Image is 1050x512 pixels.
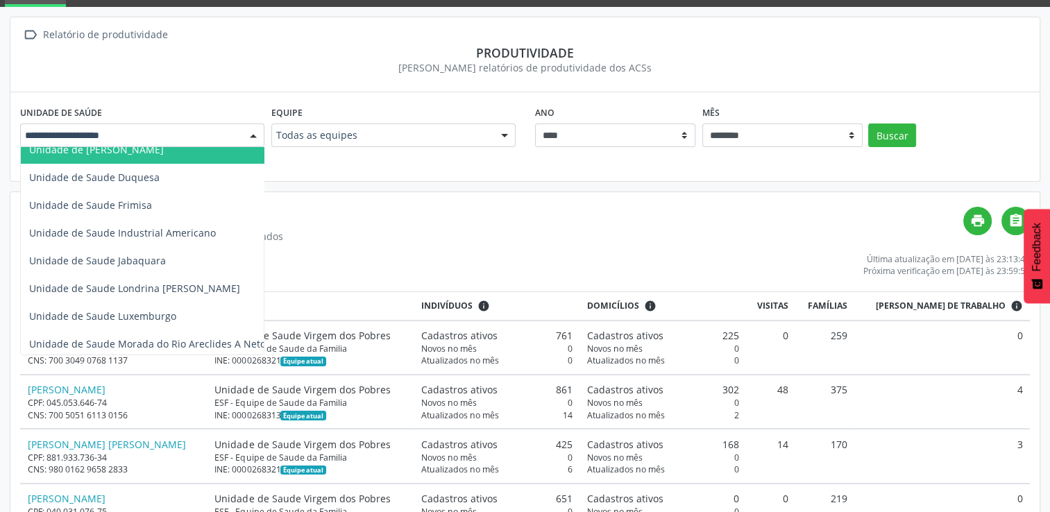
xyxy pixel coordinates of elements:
[421,452,477,463] span: Novos no mês
[20,207,963,224] h4: Relatório de produtividade
[963,207,992,235] a: print
[214,328,406,343] div: Unidade de Saude Virgem dos Pobres
[746,375,796,429] td: 48
[421,397,573,409] div: 0
[587,491,739,506] div: 0
[20,60,1030,75] div: [PERSON_NAME] relatórios de produtividade dos ACSs
[587,300,639,312] span: Domicílios
[587,397,643,409] span: Novos no mês
[421,382,498,397] span: Cadastros ativos
[854,375,1030,429] td: 4
[214,355,406,366] div: INE: 0000268321
[1024,209,1050,303] button: Feedback - Mostrar pesquisa
[854,321,1030,375] td: 0
[421,300,473,312] span: Indivíduos
[421,382,573,397] div: 861
[28,452,201,463] div: CPF: 881.933.736-34
[29,226,216,239] span: Unidade de Saude Industrial Americano
[214,343,406,355] div: ESF - Equipe de Saude da Familia
[587,463,665,475] span: Atualizados no mês
[587,328,663,343] span: Cadastros ativos
[863,265,1030,277] div: Próxima verificação em [DATE] às 23:59:59
[535,102,554,123] label: Ano
[587,382,663,397] span: Cadastros ativos
[421,463,573,475] div: 6
[1008,213,1024,228] i: 
[421,343,573,355] div: 0
[208,292,414,321] th: Lotação
[796,321,855,375] td: 259
[421,491,498,506] span: Cadastros ativos
[746,321,796,375] td: 0
[280,466,325,475] span: Esta é a equipe atual deste Agente
[28,438,186,451] a: [PERSON_NAME] [PERSON_NAME]
[587,437,739,452] div: 168
[796,375,855,429] td: 375
[421,437,498,452] span: Cadastros ativos
[746,429,796,483] td: 14
[29,282,240,295] span: Unidade de Saude Londrina [PERSON_NAME]
[421,328,573,343] div: 761
[421,452,573,463] div: 0
[214,463,406,475] div: INE: 0000268321
[40,25,170,45] div: Relatório de produtividade
[29,309,176,323] span: Unidade de Saude Luxemburgo
[587,343,739,355] div: 0
[796,429,855,483] td: 170
[29,198,152,212] span: Unidade de Saude Frimisa
[214,452,406,463] div: ESF - Equipe de Saude da Familia
[644,300,657,312] i: <div class="text-left"> <div> <strong>Cadastros ativos:</strong> Cadastros que estão vinculados a...
[746,292,796,321] th: Visitas
[587,491,663,506] span: Cadastros ativos
[276,128,487,142] span: Todas as equipes
[28,355,201,366] div: CNS: 700 3049 0768 1137
[421,491,573,506] div: 651
[587,397,739,409] div: 0
[20,45,1030,60] div: Produtividade
[271,102,303,123] label: Equipe
[28,463,201,475] div: CNS: 980 0162 9658 2833
[587,355,665,366] span: Atualizados no mês
[28,409,201,421] div: CNS: 700 5051 6113 0156
[20,25,170,45] a:  Relatório de produtividade
[421,437,573,452] div: 425
[970,213,985,228] i: print
[1031,223,1043,271] span: Feedback
[587,463,739,475] div: 0
[863,253,1030,265] div: Última atualização em [DATE] às 23:13:46
[587,452,643,463] span: Novos no mês
[214,437,406,452] div: Unidade de Saude Virgem dos Pobres
[587,409,665,421] span: Atualizados no mês
[1010,300,1023,312] i: Dias em que o(a) ACS fez pelo menos uma visita, ou ficha de cadastro individual ou cadastro domic...
[587,452,739,463] div: 0
[421,409,573,421] div: 14
[29,171,160,184] span: Unidade de Saude Duquesa
[876,300,1006,312] span: [PERSON_NAME] de trabalho
[587,409,739,421] div: 2
[796,292,855,321] th: Famílias
[702,102,720,123] label: Mês
[29,143,164,156] span: Unidade de [PERSON_NAME]
[854,429,1030,483] td: 3
[421,343,477,355] span: Novos no mês
[421,397,477,409] span: Novos no mês
[421,463,499,475] span: Atualizados no mês
[28,383,105,396] a: [PERSON_NAME]
[587,382,739,397] div: 302
[587,328,739,343] div: 225
[214,491,406,506] div: Unidade de Saude Virgem dos Pobres
[214,409,406,421] div: INE: 0000268313
[280,411,325,420] span: Esta é a equipe atual deste Agente
[1001,207,1030,235] a: 
[28,397,201,409] div: CPF: 045.053.646-74
[280,357,325,366] span: Esta é a equipe atual deste Agente
[20,229,963,244] div: Somente agentes ativos no mês selecionado são listados
[477,300,490,312] i: <div class="text-left"> <div> <strong>Cadastros ativos:</strong> Cadastros que estão vinculados a...
[20,102,102,123] label: Unidade de saúde
[587,343,643,355] span: Novos no mês
[421,355,573,366] div: 0
[214,382,406,397] div: Unidade de Saude Virgem dos Pobres
[421,409,499,421] span: Atualizados no mês
[20,25,40,45] i: 
[214,397,406,409] div: ESF - Equipe de Saude da Familia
